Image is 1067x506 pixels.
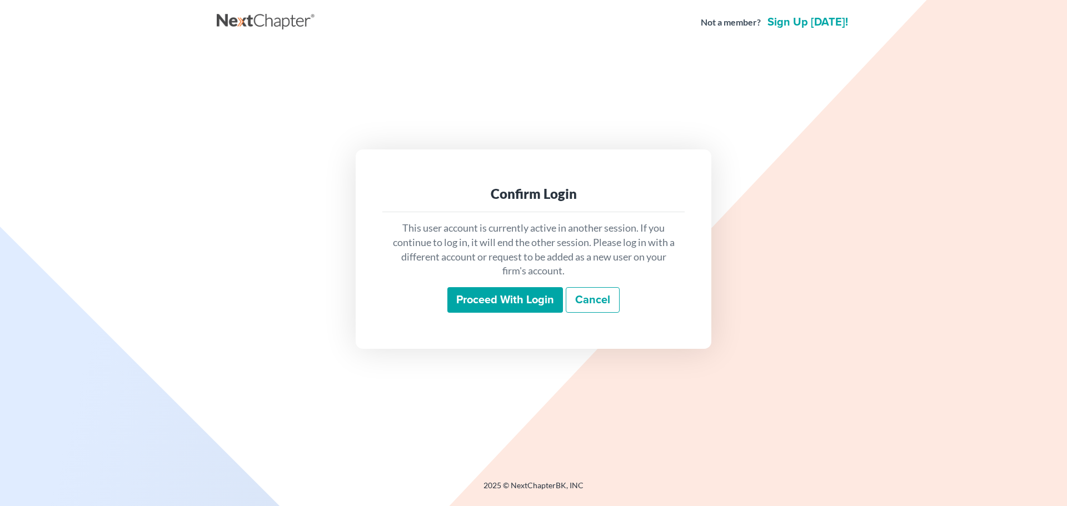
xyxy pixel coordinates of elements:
[391,221,676,278] p: This user account is currently active in another session. If you continue to log in, it will end ...
[566,287,620,313] a: Cancel
[391,185,676,203] div: Confirm Login
[701,16,761,29] strong: Not a member?
[447,287,563,313] input: Proceed with login
[765,17,850,28] a: Sign up [DATE]!
[217,480,850,500] div: 2025 © NextChapterBK, INC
